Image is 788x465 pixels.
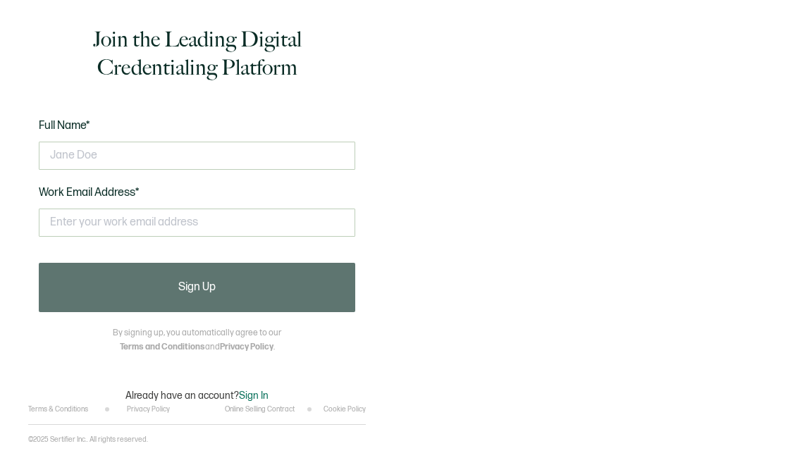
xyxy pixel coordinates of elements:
span: Sign In [239,390,269,402]
button: Sign Up [39,263,355,312]
input: Jane Doe [39,142,355,170]
a: Online Selling Contract [225,405,295,414]
p: ©2025 Sertifier Inc.. All rights reserved. [28,435,148,444]
h1: Join the Leading Digital Credentialing Platform [39,25,355,82]
p: Already have an account? [125,390,269,402]
a: Terms & Conditions [28,405,88,414]
a: Terms and Conditions [120,342,205,352]
span: Full Name* [39,119,90,132]
a: Cookie Policy [324,405,366,414]
input: Enter your work email address [39,209,355,237]
p: By signing up, you automatically agree to our and . [113,326,281,354]
span: Sign Up [178,282,216,293]
span: Work Email Address* [39,186,140,199]
a: Privacy Policy [127,405,170,414]
a: Privacy Policy [220,342,273,352]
